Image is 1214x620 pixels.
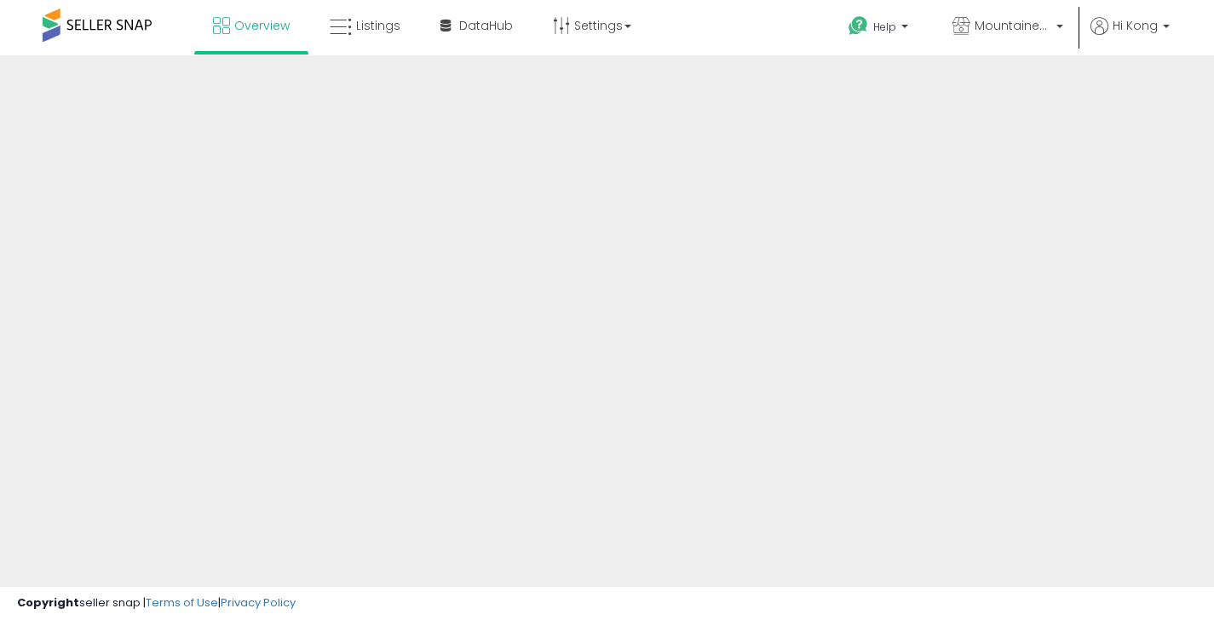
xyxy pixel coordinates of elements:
[848,15,869,37] i: Get Help
[1113,17,1158,34] span: Hi Kong
[221,594,296,611] a: Privacy Policy
[835,3,925,55] a: Help
[17,594,79,611] strong: Copyright
[873,20,896,34] span: Help
[1090,17,1170,55] a: Hi Kong
[234,17,290,34] span: Overview
[356,17,400,34] span: Listings
[459,17,513,34] span: DataHub
[146,594,218,611] a: Terms of Use
[17,595,296,611] div: seller snap | |
[975,17,1051,34] span: MountaineerBrand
